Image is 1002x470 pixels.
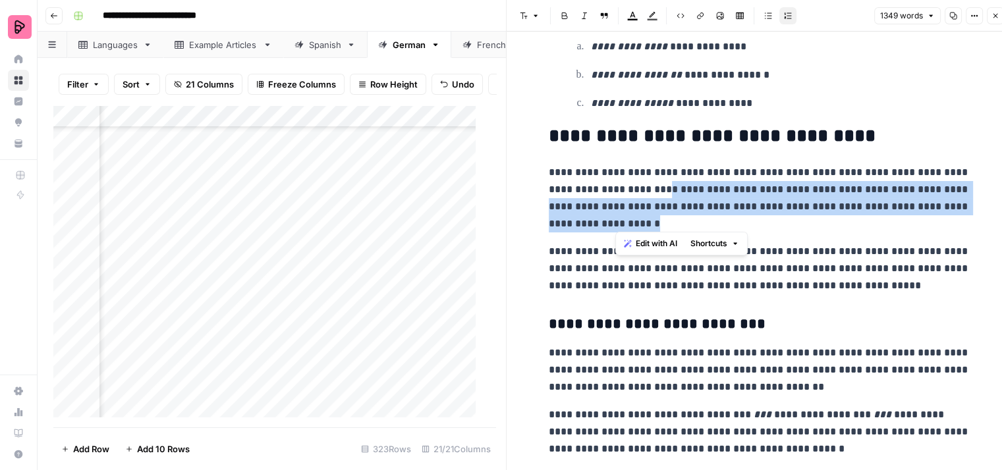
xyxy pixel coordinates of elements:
a: Your Data [8,133,29,154]
a: Browse [8,70,29,91]
a: German [367,32,451,58]
a: Opportunities [8,112,29,133]
span: Shortcuts [690,238,727,249]
button: Add Row [53,438,117,459]
span: Sort [123,78,140,91]
a: Example Articles [163,32,283,58]
button: 1349 words [874,7,941,24]
a: Learning Hub [8,423,29,444]
button: Row Height [350,74,426,95]
button: Sort [114,74,160,95]
button: Add 10 Rows [117,438,198,459]
span: Add Row [73,442,109,456]
button: 21 Columns [165,74,242,95]
span: Edit with AI [636,238,677,249]
button: Help + Support [8,444,29,465]
a: Settings [8,380,29,402]
a: Usage [8,402,29,423]
a: Home [8,49,29,70]
span: Add 10 Rows [137,442,190,456]
div: Languages [93,38,138,51]
div: Spanish [309,38,341,51]
span: 21 Columns [186,78,234,91]
div: 323 Rows [356,438,416,459]
a: Insights [8,91,29,112]
div: French [477,38,507,51]
span: Freeze Columns [268,78,336,91]
a: Languages [67,32,163,58]
span: Filter [67,78,88,91]
button: Undo [431,74,483,95]
button: Filter [59,74,109,95]
a: Spanish [283,32,367,58]
button: Workspace: Preply [8,11,29,43]
a: French [451,32,532,58]
div: Example Articles [189,38,258,51]
div: 21/21 Columns [416,438,496,459]
button: Edit with AI [619,235,682,252]
span: Undo [452,78,474,91]
span: 1349 words [880,10,923,22]
div: German [393,38,426,51]
span: Row Height [370,78,418,91]
img: Preply Logo [8,15,32,39]
button: Shortcuts [685,235,744,252]
button: Freeze Columns [248,74,345,95]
